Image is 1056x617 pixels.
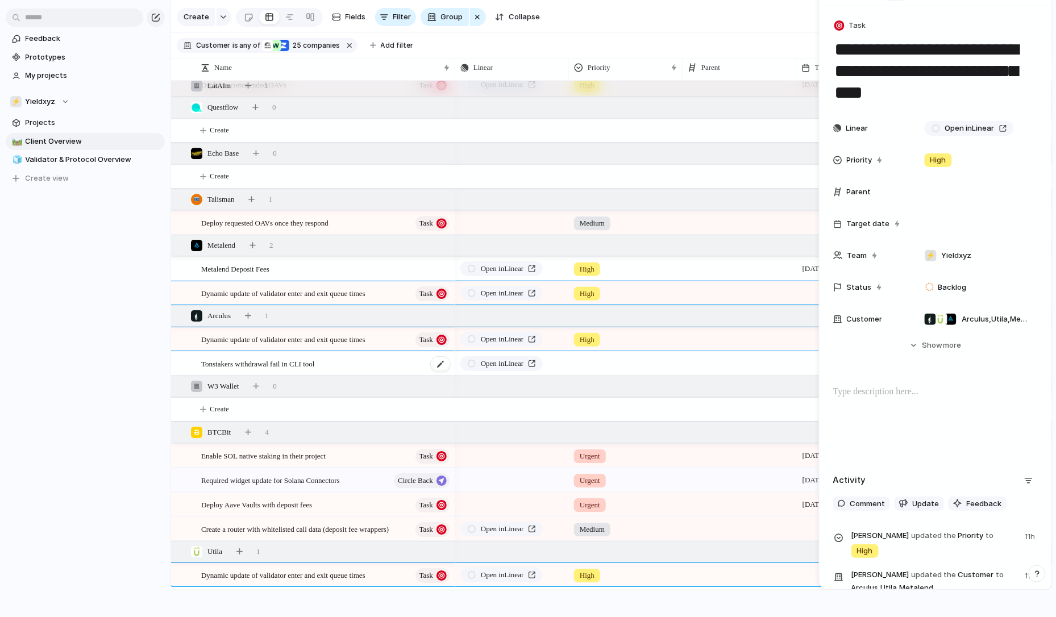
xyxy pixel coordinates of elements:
span: any of [238,40,260,51]
button: Comment [833,497,890,511]
button: 🧊 [10,154,22,165]
span: Yieldxyz [26,96,56,107]
span: is [232,40,238,51]
button: Update [895,497,944,511]
button: isany of [230,39,263,52]
button: Create [177,8,215,26]
button: Task [415,216,450,231]
span: Task [419,448,433,464]
span: Deploy Aave Vaults with deposit fees [201,498,312,511]
span: Open in Linear [481,263,523,274]
span: Show [922,340,943,351]
span: Urgent [580,499,600,511]
span: Open in Linear [481,287,523,299]
span: My projects [26,70,161,81]
button: ⚡Yieldxyz [6,93,165,110]
span: Arculus , Utila , Metalend [962,314,1028,325]
span: Task [419,568,433,583]
span: to [986,530,994,541]
span: Task [849,20,866,31]
a: Prototypes [6,49,165,66]
span: Talisman [207,194,234,205]
span: Customer [196,40,230,51]
a: Projects [6,114,165,131]
button: Showmore [833,335,1038,356]
span: 0 [273,381,277,392]
span: 1 [256,546,260,557]
button: Task [415,498,450,512]
span: High [580,334,594,345]
span: to [996,569,1004,581]
a: Open inLinear [460,332,543,347]
span: Medium [580,524,605,535]
span: Utila [207,546,222,557]
span: 11h [1025,529,1038,543]
span: Deploy requested OAVs once they respond [201,216,329,229]
div: 🛤️ [12,135,20,148]
span: High [857,545,873,557]
span: Enable SOL native staking in their project [201,449,326,462]
span: Metalend Deposit Fees [201,262,269,275]
span: Metalend [207,240,235,251]
div: 🧊 [12,153,20,166]
span: Medium [580,218,605,229]
button: Group [421,8,469,26]
span: Name [214,62,232,73]
span: Arculus , Utila , Metalend [851,582,934,594]
button: Task [415,522,450,537]
span: Open in Linear [481,569,523,581]
span: Circle Back [398,473,433,489]
button: Filter [375,8,416,26]
span: Customer [847,314,883,325]
span: Yieldxyz [942,250,972,261]
div: ⚡ [10,96,22,107]
span: companies [290,40,340,51]
span: Create [210,170,229,182]
button: Task [415,286,450,301]
span: Update [913,498,939,510]
span: BTCBit [207,427,231,438]
span: Status [847,282,872,293]
span: Questflow [207,102,238,113]
button: Task [415,568,450,583]
span: 1 [265,80,269,91]
span: [DATE] [800,262,829,276]
span: Open in Linear [481,358,523,369]
span: Backlog [938,282,967,293]
a: Open inLinear [460,568,543,582]
span: 0 [273,148,277,159]
span: W3 Wallet [207,381,239,392]
span: [PERSON_NAME] [851,530,909,541]
div: ⚡ [925,250,937,261]
button: Task [832,18,870,34]
span: Team [847,250,867,261]
button: Add filter [363,37,421,53]
span: 4 [265,427,269,438]
span: Task [419,332,433,348]
span: Linear [473,62,493,73]
span: Create [184,11,209,23]
button: Create view [6,170,165,187]
button: 🛤️ [10,136,22,147]
span: Filter [393,11,411,23]
span: 1 [268,194,272,205]
span: Collapse [509,11,540,23]
span: Urgent [580,475,600,486]
span: Fields [346,11,366,23]
span: Group [441,11,463,23]
span: Client Overview [26,136,161,147]
span: updated the [912,530,957,541]
span: LatAIm [207,80,231,91]
span: Priority [851,529,1018,559]
span: Prototypes [26,52,161,63]
span: Priority [588,62,610,73]
span: [PERSON_NAME] [851,569,909,581]
a: 🧊Validator & Protocol Overview [6,151,165,168]
span: Required widget update for Solana Connectors [201,473,340,486]
span: Comment [850,498,885,510]
span: Projects [26,117,161,128]
span: Echo Base [207,148,239,159]
a: Open inLinear [460,286,543,301]
span: Urgent [580,451,600,462]
span: Dynamic update of validator enter and exit queue times [201,286,365,299]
